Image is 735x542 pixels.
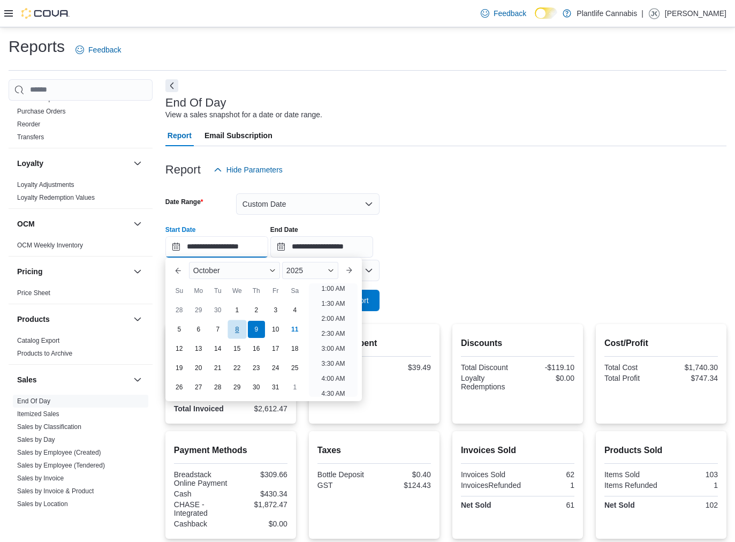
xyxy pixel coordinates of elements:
[17,180,74,189] span: Loyalty Adjustments
[17,337,59,344] a: Catalog Export
[17,95,73,102] a: Product Expirations
[461,481,521,490] div: InvoicesRefunded
[648,7,661,20] div: Jesslyn Kuemper
[131,313,144,326] button: Products
[165,79,178,92] button: Next
[17,219,129,229] button: OCM
[317,312,349,325] li: 2:00 AM
[17,423,81,431] span: Sales by Classification
[229,359,246,377] div: day-22
[131,217,144,230] button: OCM
[165,96,226,109] h3: End Of Day
[226,164,283,175] span: Hide Parameters
[189,262,280,279] div: Button. Open the month selector. October is currently selected.
[461,444,574,457] h2: Invoices Sold
[267,379,284,396] div: day-31
[9,334,153,364] div: Products
[165,109,322,121] div: View a sales snapshot for a date or date range.
[267,321,284,338] div: day-10
[233,470,287,479] div: $309.66
[165,163,201,176] h3: Report
[317,337,431,350] h2: Average Spent
[174,470,229,487] div: Breadstack Online Payment
[461,374,516,391] div: Loyalty Redemptions
[309,283,358,397] ul: Time
[376,481,431,490] div: $124.43
[17,336,59,345] span: Catalog Export
[17,107,66,116] span: Purchase Orders
[317,444,431,457] h2: Taxes
[233,404,287,413] div: $2,612.47
[190,302,207,319] div: day-29
[286,321,304,338] div: day-11
[17,449,101,456] a: Sales by Employee (Created)
[171,340,188,357] div: day-12
[236,193,380,215] button: Custom Date
[604,363,659,372] div: Total Cost
[17,436,55,443] a: Sales by Day
[9,178,153,208] div: Loyalty
[209,282,226,299] div: Tu
[17,349,72,358] span: Products to Archive
[641,7,643,20] p: |
[170,262,187,279] button: Previous Month
[286,302,304,319] div: day-4
[17,314,129,325] button: Products
[317,297,349,310] li: 1:30 AM
[248,282,265,299] div: Th
[663,470,718,479] div: 103
[270,225,298,234] label: End Date
[520,501,574,509] div: 61
[604,481,659,490] div: Items Refunded
[663,481,718,490] div: 1
[174,500,229,517] div: CHASE - Integrated
[17,475,64,482] a: Sales by Invoice
[604,337,718,350] h2: Cost/Profit
[168,125,192,146] span: Report
[193,266,220,275] span: October
[665,7,726,20] p: [PERSON_NAME]
[494,8,526,19] span: Feedback
[248,321,265,338] div: day-9
[604,444,718,457] h2: Products Sold
[71,39,125,61] a: Feedback
[286,359,304,377] div: day-25
[17,158,43,169] h3: Loyalty
[190,379,207,396] div: day-27
[17,219,35,229] h3: OCM
[663,374,718,382] div: $747.34
[17,121,40,128] a: Reorder
[209,302,226,319] div: day-30
[171,302,188,319] div: day-28
[340,262,358,279] button: Next month
[165,236,268,258] input: Press the down key to enter a popover containing a calendar. Press the escape key to close the po...
[663,363,718,372] div: $1,740.30
[17,487,94,495] a: Sales by Invoice & Product
[317,481,372,490] div: GST
[17,448,101,457] span: Sales by Employee (Created)
[17,289,50,297] a: Price Sheet
[248,340,265,357] div: day-16
[17,193,95,202] span: Loyalty Redemption Values
[476,3,531,24] a: Feedback
[190,340,207,357] div: day-13
[461,363,516,372] div: Total Discount
[267,340,284,357] div: day-17
[520,470,574,479] div: 62
[17,266,42,277] h3: Pricing
[131,157,144,170] button: Loyalty
[17,397,50,405] a: End Of Day
[286,266,303,275] span: 2025
[604,374,659,382] div: Total Profit
[209,340,226,357] div: day-14
[21,8,70,19] img: Cova
[461,501,491,509] strong: Net Sold
[535,7,557,19] input: Dark Mode
[131,265,144,278] button: Pricing
[209,379,226,396] div: day-28
[165,225,196,234] label: Start Date
[171,321,188,338] div: day-5
[17,474,64,483] span: Sales by Invoice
